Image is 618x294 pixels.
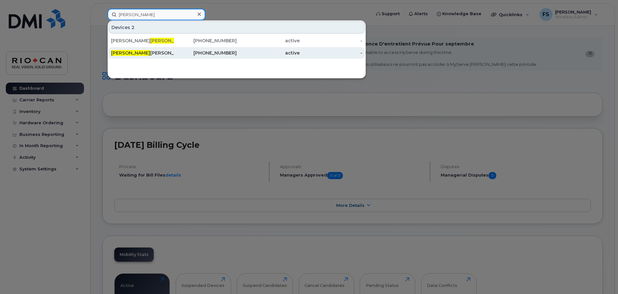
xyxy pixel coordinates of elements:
[108,35,365,46] a: [PERSON_NAME][PERSON_NAME]co[PHONE_NUMBER]active-
[300,50,363,56] div: -
[300,37,363,44] div: -
[131,24,135,31] span: 2
[237,50,300,56] div: active
[174,50,237,56] div: [PHONE_NUMBER]
[108,21,365,34] div: Devices
[108,47,365,59] a: [PERSON_NAME][PERSON_NAME][PHONE_NUMBER]active-
[111,50,150,56] span: [PERSON_NAME]
[237,37,300,44] div: active
[174,37,237,44] div: [PHONE_NUMBER]
[111,50,174,56] div: [PERSON_NAME]
[150,38,189,44] span: [PERSON_NAME]
[111,37,174,44] div: [PERSON_NAME] co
